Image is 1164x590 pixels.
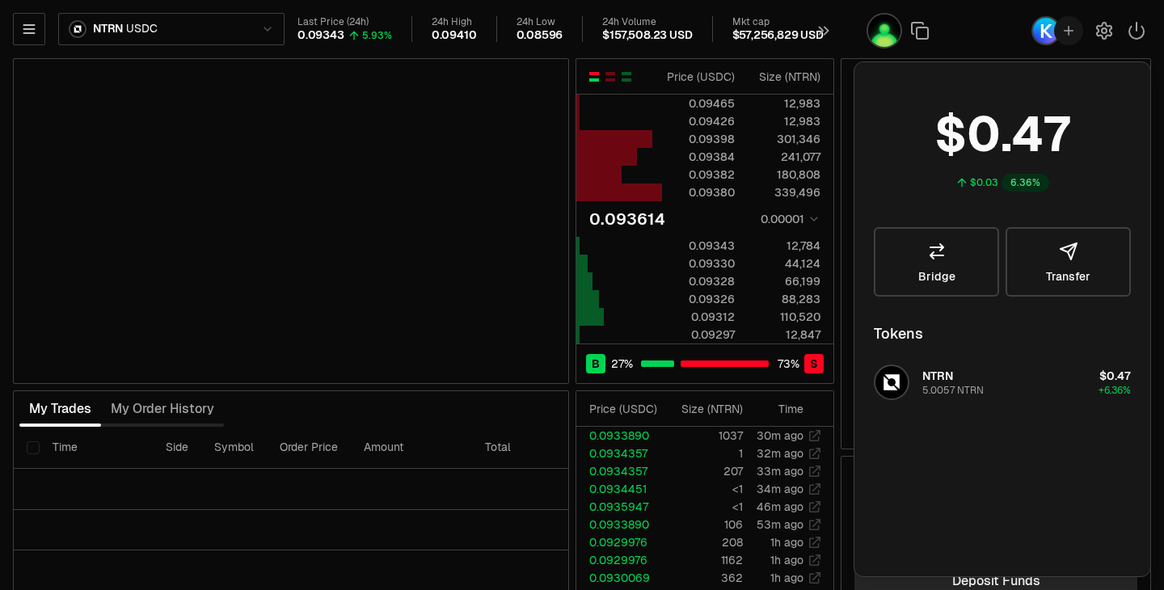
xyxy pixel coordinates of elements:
div: 44,124 [749,255,820,272]
td: 0.0933890 [576,427,664,445]
div: 6.36% [1002,174,1049,192]
div: Price ( USDC ) [663,69,735,85]
span: 27 % [611,356,633,372]
div: 0.09343 [663,238,735,254]
button: My Order History [101,393,224,425]
div: 0.09426 [663,113,735,129]
span: +6.36% [1099,384,1131,397]
td: <1 [664,480,744,498]
td: 1162 [664,551,744,569]
div: 241,077 [749,149,820,165]
div: $57,256,829 USD [732,28,824,43]
span: B [592,356,600,372]
div: 0.09380 [663,184,735,200]
button: Show Buy and Sell Orders [588,70,601,83]
div: 0.09312 [663,309,735,325]
div: $0.03 [970,176,998,189]
div: 0.09410 [432,28,477,43]
div: Mkt cap [732,16,824,28]
div: Time [757,401,803,417]
time: 46m ago [757,499,803,514]
button: Transfer [1006,227,1131,297]
span: NTRN [93,22,123,36]
th: Order Price [267,427,351,469]
th: Time [40,427,153,469]
td: 208 [664,533,744,551]
div: 0.09384 [663,149,735,165]
iframe: Financial Chart [14,59,568,383]
td: 0.0935947 [576,498,664,516]
time: 33m ago [757,464,803,478]
div: 0.08596 [517,28,563,43]
div: Last Price (24h) [297,16,392,28]
div: 301,346 [749,131,820,147]
td: 207 [664,462,744,480]
button: NTRN LogoNTRN5.0057 NTRN$0.47+6.36% [864,358,1141,407]
td: <1 [664,498,744,516]
div: 24h Low [517,16,563,28]
time: 53m ago [757,517,803,532]
div: 24h High [432,16,477,28]
button: My Trades [19,393,101,425]
div: Size ( NTRN ) [749,69,820,85]
time: 34m ago [757,482,803,496]
img: NTRN Logo [875,366,908,398]
div: 12,847 [749,327,820,343]
span: NTRN [922,369,953,383]
div: 0.09330 [663,255,735,272]
span: Bridge [918,271,955,282]
div: 5.0057 NTRN [922,384,984,397]
div: $157,508.23 USD [602,28,692,43]
div: Size ( NTRN ) [677,401,743,417]
time: 32m ago [757,446,803,461]
a: Bridge [874,227,999,297]
span: S [810,356,818,372]
div: 24h Volume [602,16,692,28]
div: 180,808 [749,166,820,183]
div: 0.09382 [663,166,735,183]
td: 0.0934357 [576,462,664,480]
button: 0.00001 [756,209,820,229]
button: Show Buy Orders Only [620,70,633,83]
td: 0.0929976 [576,533,664,551]
th: Amount [351,427,472,469]
td: 0.0929976 [576,551,664,569]
th: Side [153,427,201,469]
time: 1h ago [770,571,803,585]
span: USDC [126,22,157,36]
div: 0.09343 [297,28,344,43]
div: 12,983 [749,113,820,129]
td: 0.0930069 [576,569,664,587]
th: Total [472,427,593,469]
div: 88,283 [749,291,820,307]
time: 30m ago [757,428,803,443]
img: Anogueira [867,13,902,48]
td: 1037 [664,427,744,445]
div: 0.093614 [589,208,665,230]
td: 0.0934451 [576,480,664,498]
td: 1 [664,445,744,462]
span: Transfer [1046,271,1090,282]
div: 110,520 [749,309,820,325]
span: $0.47 [1099,369,1131,383]
div: 12,784 [749,238,820,254]
td: 106 [664,516,744,533]
button: Show Sell Orders Only [604,70,617,83]
div: 66,199 [749,273,820,289]
div: 339,496 [749,184,820,200]
td: 0.0934357 [576,445,664,462]
img: Keplr [1031,16,1061,45]
button: Select all [27,441,40,454]
div: 0.09297 [663,327,735,343]
time: 1h ago [770,535,803,550]
img: ntrn.png [69,20,86,38]
td: 0.0933890 [576,516,664,533]
div: 0.09398 [663,131,735,147]
div: 0.09465 [663,95,735,112]
div: 12,983 [749,95,820,112]
div: 0.09328 [663,273,735,289]
div: 5.93% [362,29,392,42]
div: Tokens [874,322,923,345]
div: Price ( USDC ) [589,401,663,417]
time: 1h ago [770,553,803,567]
